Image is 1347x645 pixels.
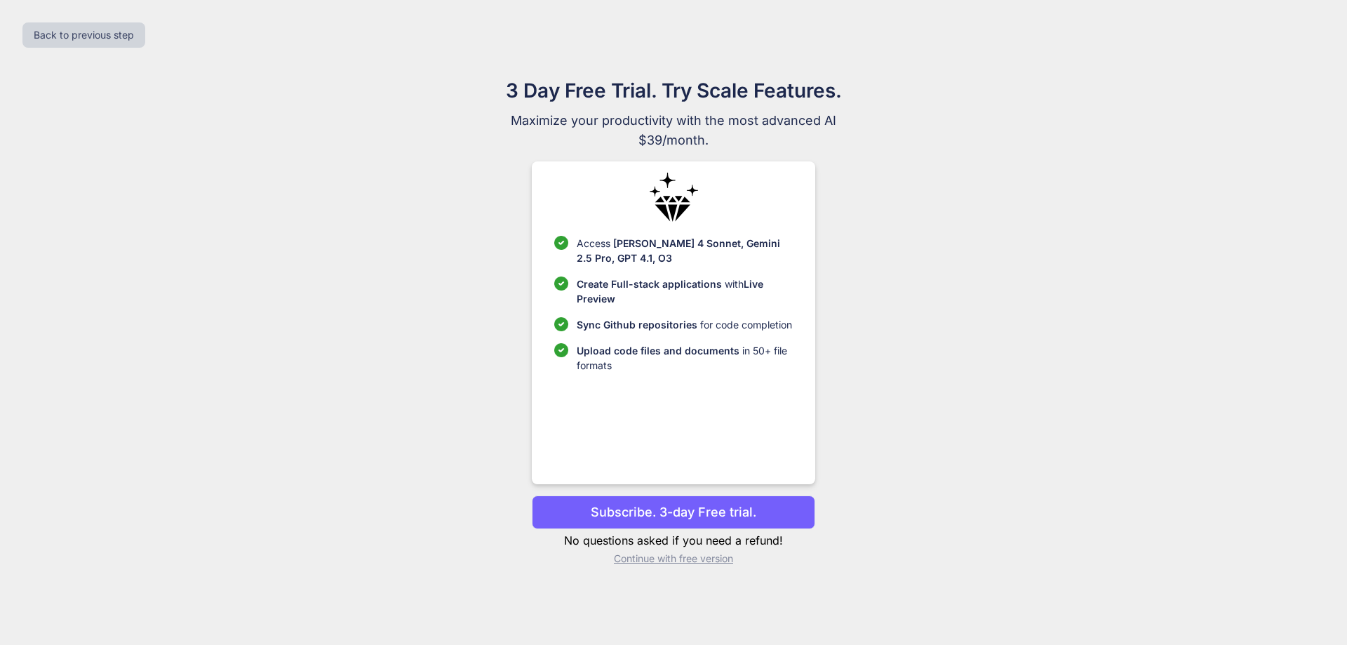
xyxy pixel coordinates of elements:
[554,343,568,357] img: checklist
[577,345,739,357] span: Upload code files and documents
[577,278,725,290] span: Create Full-stack applications
[532,532,815,549] p: No questions asked if you need a refund!
[438,111,909,131] span: Maximize your productivity with the most advanced AI
[532,496,815,529] button: Subscribe. 3-day Free trial.
[554,277,568,291] img: checklist
[554,317,568,331] img: checklist
[22,22,145,48] button: Back to previous step
[532,552,815,566] p: Continue with free version
[554,236,568,250] img: checklist
[577,236,792,265] p: Access
[591,503,756,521] p: Subscribe. 3-day Free trial.
[577,319,697,331] span: Sync Github repositories
[438,131,909,150] span: $39/month.
[577,343,792,373] p: in 50+ file formats
[577,317,792,332] p: for code completion
[577,277,792,306] p: with
[577,237,780,264] span: [PERSON_NAME] 4 Sonnet, Gemini 2.5 Pro, GPT 4.1, O3
[438,76,909,105] h1: 3 Day Free Trial. Try Scale Features.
